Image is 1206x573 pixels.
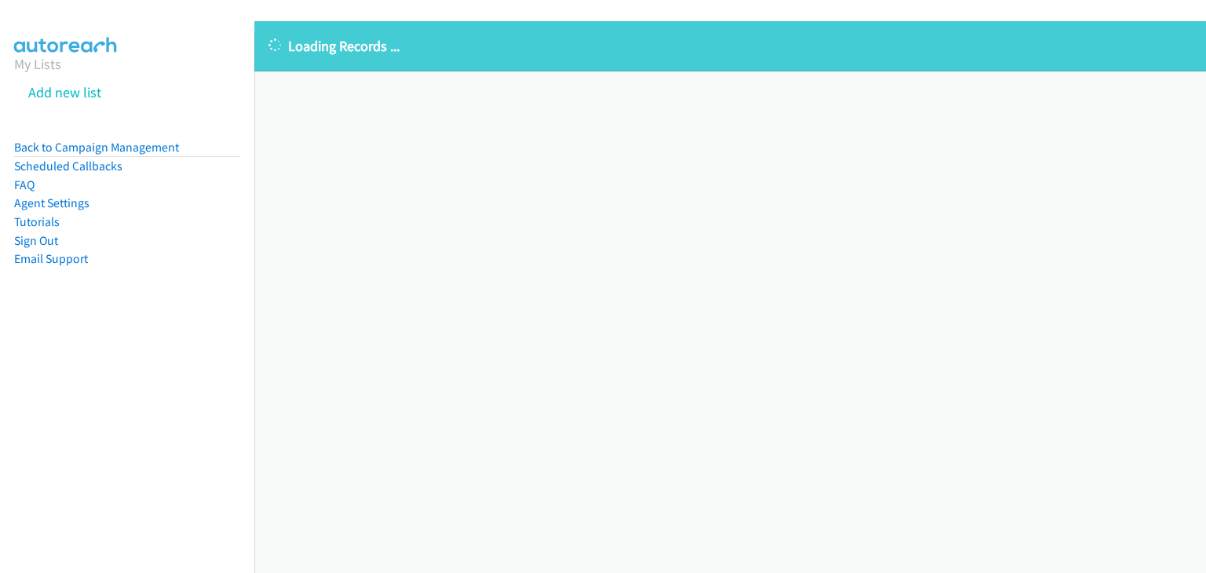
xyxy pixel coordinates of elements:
[14,159,122,173] a: Scheduled Callbacks
[14,214,60,229] a: Tutorials
[14,195,90,210] a: Agent Settings
[14,55,61,73] a: My Lists
[269,35,1192,57] p: Loading Records ...
[14,140,179,155] a: Back to Campaign Management
[14,177,35,192] a: FAQ
[28,83,101,101] a: Add new list
[14,251,88,266] a: Email Support
[14,233,58,248] a: Sign Out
